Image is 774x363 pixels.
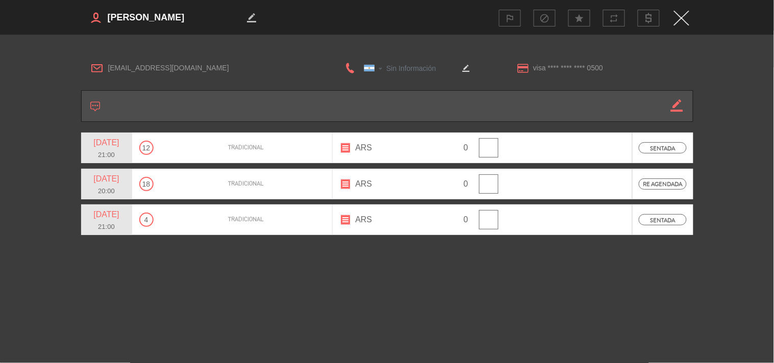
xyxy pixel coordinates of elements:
span: RE AGENDADA [639,178,687,190]
span: [DATE] [85,136,129,149]
span: 0 [464,177,468,191]
span: 0 [464,213,468,226]
span: 4 [139,213,154,227]
img: close2.png [674,11,689,25]
span: tradicional [229,143,264,153]
i: star [574,13,584,23]
span: tradicional [229,215,264,225]
span: ARS [356,141,372,154]
i: border_color [462,65,469,72]
span: [DATE] [85,208,129,221]
i: receipt [340,178,352,190]
input: Sin Información [356,62,458,74]
i: border_color [671,99,683,112]
span: SENTADA [639,214,687,225]
span: 21:00 [85,149,129,160]
div: Argentina: +54 [357,63,382,74]
i: block [539,13,550,23]
span: 20:00 [85,186,129,196]
span: [DATE] [85,172,129,186]
span: 12 [139,141,154,155]
i: outlined_flag [505,13,515,23]
span: 21:00 [85,221,129,232]
span: ARS [356,177,372,191]
button: border_color [671,91,681,121]
span: 0 [464,141,468,154]
i: repeat [609,13,619,23]
button: Close [674,11,689,25]
span: 18 [139,177,154,191]
i: receipt [340,214,352,226]
span: SENTADA [639,142,687,153]
i: border_color [248,14,256,22]
span: tradicional [229,179,264,189]
i: receipt [340,142,352,154]
span: ARS [356,213,372,226]
span: [EMAIL_ADDRESS][DOMAIN_NAME] [108,62,312,74]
